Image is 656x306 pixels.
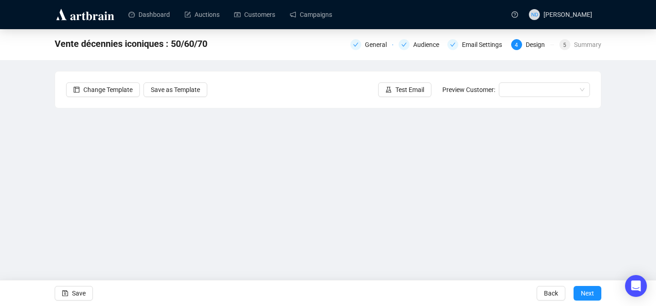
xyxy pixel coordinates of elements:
span: Vente décennies iconiques : 50/60/70 [55,36,207,51]
span: check [353,42,359,47]
span: Save [72,280,86,306]
span: 5 [563,42,566,48]
a: Dashboard [128,3,170,26]
span: 4 [515,42,518,48]
a: Customers [234,3,275,26]
span: check [401,42,407,47]
div: Audience [399,39,441,50]
a: Campaigns [290,3,332,26]
span: question-circle [512,11,518,18]
span: Change Template [83,85,133,95]
span: [PERSON_NAME] [543,11,592,18]
span: experiment [385,87,392,93]
span: ND [531,10,538,19]
button: Test Email [378,82,431,97]
img: logo [55,7,116,22]
div: General [365,39,392,50]
a: Auctions [184,3,220,26]
button: Save [55,286,93,301]
button: Save as Template [143,82,207,97]
div: General [350,39,393,50]
span: save [62,290,68,296]
div: Summary [574,39,601,50]
div: Email Settings [447,39,506,50]
button: Next [574,286,601,301]
button: Change Template [66,82,140,97]
span: Save as Template [151,85,200,95]
div: 4Design [511,39,554,50]
div: 5Summary [559,39,601,50]
div: Design [526,39,550,50]
div: Open Intercom Messenger [625,275,647,297]
span: Back [544,280,558,306]
div: Audience [413,39,445,50]
span: Preview Customer: [442,86,495,93]
span: check [450,42,456,47]
span: layout [73,87,80,93]
button: Back [537,286,565,301]
span: Next [581,280,594,306]
div: Email Settings [462,39,507,50]
span: Test Email [395,85,424,95]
